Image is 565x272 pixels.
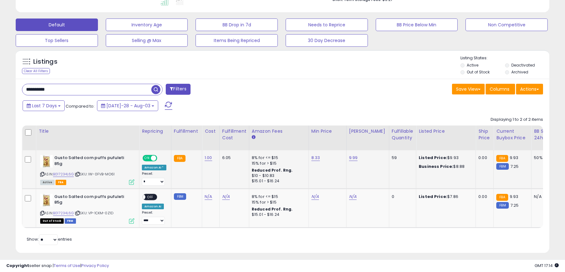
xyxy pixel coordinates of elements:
div: $8.88 [419,164,471,169]
button: Default [16,19,98,31]
span: Show: entries [27,236,72,242]
div: $10 - $10.83 [252,173,304,179]
div: Fulfillment Cost [222,128,246,141]
label: Active [467,62,478,68]
span: 7.25 [510,163,519,169]
div: Amazon AI * [142,165,166,170]
small: FBM [496,163,508,170]
small: FBA [174,155,186,162]
button: Items Being Repriced [196,34,278,47]
a: N/A [311,194,319,200]
label: Deactivated [511,62,535,68]
button: Filters [166,84,190,95]
button: Inventory Age [106,19,188,31]
span: | SKU: VP-1CKM-0Z1D [75,211,113,216]
div: Cost [205,128,217,135]
button: 30 Day Decrease [286,34,368,47]
div: Amazon AI [142,204,164,209]
a: N/A [222,194,230,200]
div: BB Share 24h. [534,128,557,141]
div: Fulfillable Quantity [392,128,413,141]
div: 50% [534,155,555,161]
small: FBA [496,194,508,201]
button: BB Price Below Min [376,19,458,31]
button: Actions [516,84,543,94]
span: FBA [56,180,66,185]
span: 9.93 [510,194,519,200]
div: 0 [392,194,411,200]
button: Selling @ Max [106,34,188,47]
b: Listed Price: [419,194,447,200]
div: 0.00 [478,194,489,200]
img: 514wzSdcGUL._SL40_.jpg [40,155,53,168]
div: [PERSON_NAME] [349,128,386,135]
div: 15% for > $15 [252,161,304,166]
img: 514wzSdcGUL._SL40_.jpg [40,194,53,206]
h5: Listings [33,57,57,66]
div: $7.86 [419,194,471,200]
div: Current Buybox Price [496,128,529,141]
div: Min Price [311,128,344,135]
span: Columns [490,86,509,92]
div: $15.01 - $16.24 [252,212,304,217]
div: Amazon Fees [252,128,306,135]
div: 6.05 [222,155,244,161]
a: B017234L6G [53,172,74,177]
small: FBA [496,155,508,162]
span: | SKU: IW-0FVB-MO61 [75,172,115,177]
label: Out of Stock [467,69,490,75]
div: Preset: [142,211,166,225]
b: Reduced Prof. Rng. [252,206,293,212]
button: Needs to Reprice [286,19,368,31]
span: FBM [65,218,76,224]
span: Compared to: [66,103,94,109]
div: Displaying 1 to 2 of 2 items [491,117,543,123]
span: OFF [145,194,155,200]
div: Fulfillment [174,128,199,135]
div: 15% for > $15 [252,200,304,205]
span: 2025-08-13 17:14 GMT [535,263,559,269]
a: B017234L6G [53,211,74,216]
button: Top Sellers [16,34,98,47]
a: N/A [205,194,212,200]
a: N/A [349,194,357,200]
div: Listed Price [419,128,473,135]
p: Listing States: [460,55,549,61]
button: Save View [452,84,485,94]
div: Ship Price [478,128,491,141]
span: [DATE]-28 - Aug-03 [106,103,150,109]
b: Listed Price: [419,155,447,161]
div: $9.93 [419,155,471,161]
div: 8% for <= $15 [252,155,304,161]
div: 8% for <= $15 [252,194,304,200]
small: FBM [496,202,508,209]
button: Non Competitive [465,19,548,31]
a: 8.33 [311,155,320,161]
b: Reduced Prof. Rng. [252,168,293,173]
a: 9.99 [349,155,358,161]
button: Columns [486,84,515,94]
label: Archived [511,69,528,75]
span: ON [143,156,151,161]
span: All listings that are currently out of stock and unavailable for purchase on Amazon [40,218,64,224]
button: BB Drop in 7d [196,19,278,31]
div: 59 [392,155,411,161]
div: N/A [534,194,555,200]
span: OFF [156,156,166,161]
span: 7.25 [510,202,519,208]
b: Gusto Salted corn puffs pufuleti 85g [54,155,131,168]
div: Preset: [142,172,166,186]
button: [DATE]-28 - Aug-03 [97,100,158,111]
a: Privacy Policy [81,263,109,269]
span: Last 7 Days [32,103,57,109]
small: Amazon Fees. [252,135,256,140]
div: seller snap | | [6,263,109,269]
a: Terms of Use [54,263,80,269]
span: 9.93 [510,155,519,161]
div: 0.00 [478,155,489,161]
div: $15.01 - $16.24 [252,179,304,184]
strong: Copyright [6,263,29,269]
div: ASIN: [40,155,134,184]
button: Last 7 Days [23,100,65,111]
b: Gusto Salted corn puffs pufuleti 85g [54,194,131,207]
